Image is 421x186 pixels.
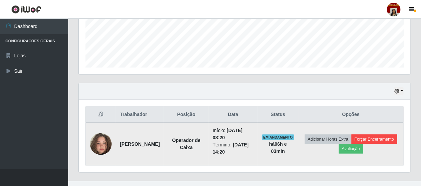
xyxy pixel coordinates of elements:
th: Data [209,107,258,123]
th: Trabalhador [116,107,164,123]
th: Status [258,107,298,123]
img: 1751065972861.jpeg [90,125,112,163]
th: Posição [164,107,208,123]
time: [DATE] 08:20 [213,128,243,140]
button: Avaliação [339,144,363,154]
strong: Operador de Caixa [172,138,200,150]
li: Término: [213,141,254,156]
img: CoreUI Logo [11,5,42,14]
button: Adicionar Horas Extra [305,134,352,144]
button: Forçar Encerramento [352,134,397,144]
li: Início: [213,127,254,141]
strong: há 06 h e 03 min [269,141,287,154]
th: Opções [298,107,403,123]
strong: [PERSON_NAME] [120,141,160,147]
span: EM ANDAMENTO [262,134,294,140]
